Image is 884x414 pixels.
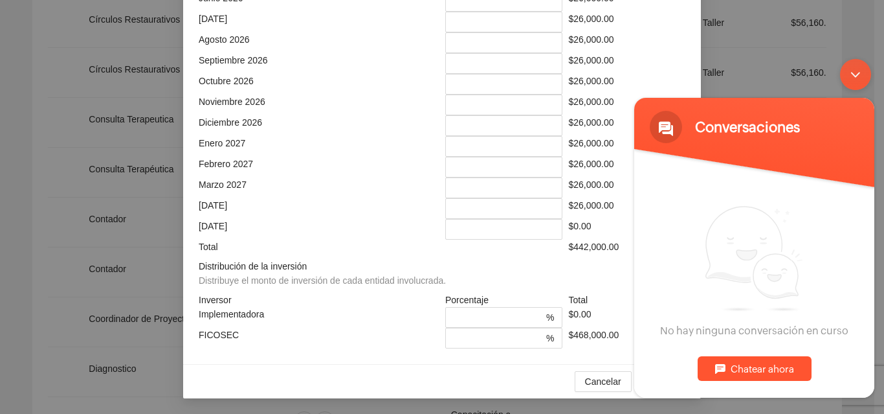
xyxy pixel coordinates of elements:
[566,95,689,115] div: $26,000.00
[566,178,689,198] div: $26,000.00
[566,115,689,136] div: $26,000.00
[566,12,689,32] div: $26,000.00
[195,293,442,307] div: Inversor
[195,157,442,178] div: Febrero 2027
[195,136,442,157] div: Enero 2027
[566,136,689,157] div: $26,000.00
[566,74,689,95] div: $26,000.00
[195,95,442,115] div: Noviembre 2026
[566,219,689,240] div: $0.00
[195,115,442,136] div: Diciembre 2026
[566,293,689,307] div: Total
[575,371,632,392] button: Cancelar
[566,307,689,328] div: $0.00
[195,219,442,240] div: [DATE]
[566,53,689,74] div: $26,000.00
[585,374,621,389] span: Cancelar
[628,52,881,404] iframe: SalesIQ Chatwindow
[199,275,446,286] span: Distribuye el monto de inversión de cada entidad involucrada.
[546,310,554,325] span: %
[199,259,451,288] span: Distribución de la inversión
[195,53,442,74] div: Septiembre 2026
[566,32,689,53] div: $26,000.00
[195,307,442,328] div: Implementadora
[195,240,442,254] div: Total
[195,74,442,95] div: Octubre 2026
[566,198,689,219] div: $26,000.00
[195,12,442,32] div: [DATE]
[195,178,442,198] div: Marzo 2027
[195,328,442,349] div: FICOSEC
[566,328,689,349] div: $468,000.00
[195,198,442,219] div: [DATE]
[566,157,689,178] div: $26,000.00
[442,293,566,307] div: Porcentaje
[546,331,554,345] span: %
[566,240,689,254] div: $442,000.00
[195,32,442,53] div: Agosto 2026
